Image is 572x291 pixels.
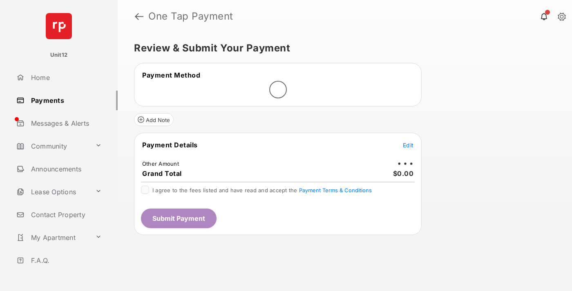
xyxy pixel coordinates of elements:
[13,228,92,247] a: My Apartment
[46,13,72,39] img: svg+xml;base64,PHN2ZyB4bWxucz0iaHR0cDovL3d3dy53My5vcmcvMjAwMC9zdmciIHdpZHRoPSI2NCIgaGVpZ2h0PSI2NC...
[13,91,118,110] a: Payments
[152,187,372,193] span: I agree to the fees listed and have read and accept the
[403,141,413,149] button: Edit
[13,182,92,202] a: Lease Options
[13,205,118,224] a: Contact Property
[299,187,372,193] button: I agree to the fees listed and have read and accept the
[142,160,179,167] td: Other Amount
[13,136,92,156] a: Community
[13,68,118,87] a: Home
[142,169,182,178] span: Grand Total
[13,113,118,133] a: Messages & Alerts
[403,142,413,149] span: Edit
[142,141,198,149] span: Payment Details
[50,51,68,59] p: Unit12
[148,11,233,21] strong: One Tap Payment
[134,113,174,126] button: Add Note
[13,159,118,179] a: Announcements
[141,209,217,228] button: Submit Payment
[134,43,549,53] h5: Review & Submit Your Payment
[142,71,200,79] span: Payment Method
[13,251,118,270] a: F.A.Q.
[393,169,414,178] span: $0.00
